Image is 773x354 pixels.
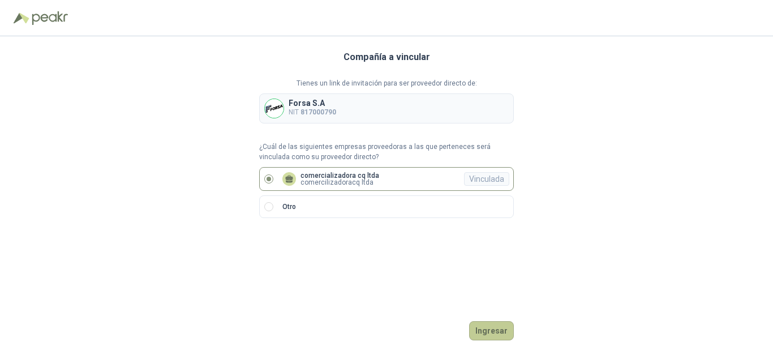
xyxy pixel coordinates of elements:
[300,179,379,186] p: comercilizadoracq ltda
[259,142,514,163] p: ¿Cuál de las siguientes empresas proveedoras a las que perteneces será vinculada como su proveedo...
[289,99,336,107] p: Forsa S.A
[265,99,284,118] img: Company Logo
[14,12,29,24] img: Logo
[259,78,514,89] p: Tienes un link de invitación para ser proveedor directo de:
[300,172,379,179] p: comercializadora cq ltda
[289,107,336,118] p: NIT
[300,108,336,116] b: 817000790
[282,202,296,212] p: Otro
[464,172,509,186] div: Vinculada
[32,11,68,25] img: Peakr
[343,50,430,65] h3: Compañía a vincular
[469,321,514,340] button: Ingresar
